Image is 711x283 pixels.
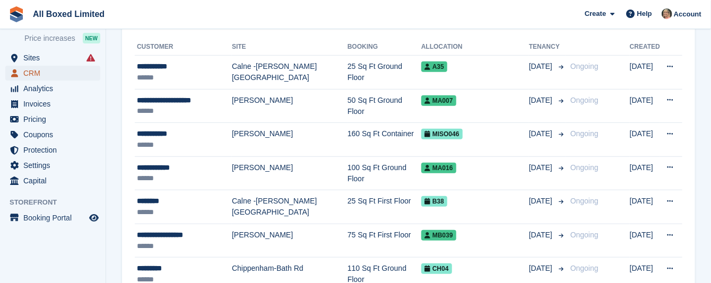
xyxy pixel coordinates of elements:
span: Ongoing [570,231,599,239]
span: Ongoing [570,197,599,205]
a: menu [5,210,100,225]
span: Storefront [10,197,106,208]
td: Calne -[PERSON_NAME][GEOGRAPHIC_DATA] [232,190,348,224]
span: MISO046 [421,129,463,139]
a: menu [5,50,100,65]
span: Ongoing [570,129,599,138]
span: Ongoing [570,264,599,272]
td: [PERSON_NAME] [232,123,348,156]
td: [DATE] [630,89,660,123]
td: [PERSON_NAME] [232,89,348,123]
a: All Boxed Limited [29,5,109,23]
td: [DATE] [630,156,660,190]
td: 160 Sq Ft Container [348,123,421,156]
span: Invoices [23,96,87,111]
td: [DATE] [630,123,660,156]
td: 25 Sq Ft Ground Floor [348,56,421,90]
a: menu [5,143,100,157]
th: Customer [135,39,232,56]
span: Price increases [24,33,75,43]
span: A35 [421,61,447,72]
td: [DATE] [630,190,660,224]
span: MA007 [421,95,456,106]
span: [DATE] [529,162,554,173]
span: Sites [23,50,87,65]
span: MB039 [421,230,456,241]
span: CH04 [421,263,452,274]
span: Coupons [23,127,87,142]
td: [PERSON_NAME] [232,156,348,190]
span: Pricing [23,112,87,127]
span: Ongoing [570,96,599,104]
td: 100 Sq Ft Ground Floor [348,156,421,190]
img: stora-icon-8386f47178a22dfd0bd8f6a31ec36ba5ce8667c1dd55bd0f319d3a0aa187defe.svg [8,6,24,22]
span: [DATE] [529,61,554,72]
td: [PERSON_NAME] [232,224,348,257]
span: Ongoing [570,163,599,172]
a: Price increases NEW [24,32,100,44]
span: [DATE] [529,229,554,241]
span: Protection [23,143,87,157]
span: [DATE] [529,128,554,139]
td: [DATE] [630,224,660,257]
span: Analytics [23,81,87,96]
th: Site [232,39,348,56]
span: Help [637,8,652,19]
a: menu [5,81,100,96]
td: [DATE] [630,56,660,90]
a: menu [5,96,100,111]
a: menu [5,173,100,188]
span: Create [585,8,606,19]
span: Account [674,9,701,20]
a: Preview store [88,211,100,224]
span: [DATE] [529,263,554,274]
td: 75 Sq Ft First Floor [348,224,421,257]
span: CRM [23,66,87,81]
td: 50 Sq Ft Ground Floor [348,89,421,123]
th: Allocation [421,39,529,56]
td: Calne -[PERSON_NAME][GEOGRAPHIC_DATA] [232,56,348,90]
span: [DATE] [529,196,554,207]
img: Sandie Mills [662,8,672,19]
span: Booking Portal [23,210,87,225]
td: 25 Sq Ft First Floor [348,190,421,224]
th: Booking [348,39,421,56]
th: Tenancy [529,39,566,56]
a: menu [5,158,100,173]
a: menu [5,66,100,81]
span: [DATE] [529,95,554,106]
span: Ongoing [570,62,599,70]
i: Smart entry sync failures have occurred [86,54,95,62]
span: Capital [23,173,87,188]
a: menu [5,127,100,142]
span: B38 [421,196,447,207]
a: menu [5,112,100,127]
span: Settings [23,158,87,173]
span: MA016 [421,163,456,173]
th: Created [630,39,660,56]
div: NEW [83,33,100,43]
